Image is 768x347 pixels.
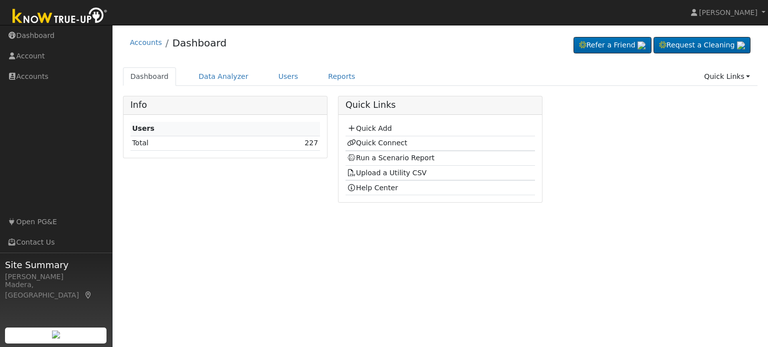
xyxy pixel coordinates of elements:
a: Data Analyzer [191,67,256,86]
a: Dashboard [172,37,227,49]
a: Dashboard [123,67,176,86]
span: Site Summary [5,258,107,272]
div: [PERSON_NAME] [5,272,107,282]
img: Know True-Up [7,5,112,28]
a: Map [84,291,93,299]
div: Madera, [GEOGRAPHIC_DATA] [5,280,107,301]
img: retrieve [637,41,645,49]
a: Reports [320,67,362,86]
img: retrieve [737,41,745,49]
a: Quick Links [696,67,757,86]
img: retrieve [52,331,60,339]
a: Users [271,67,306,86]
a: Refer a Friend [573,37,651,54]
a: Request a Cleaning [653,37,750,54]
span: [PERSON_NAME] [699,8,757,16]
a: Accounts [130,38,162,46]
